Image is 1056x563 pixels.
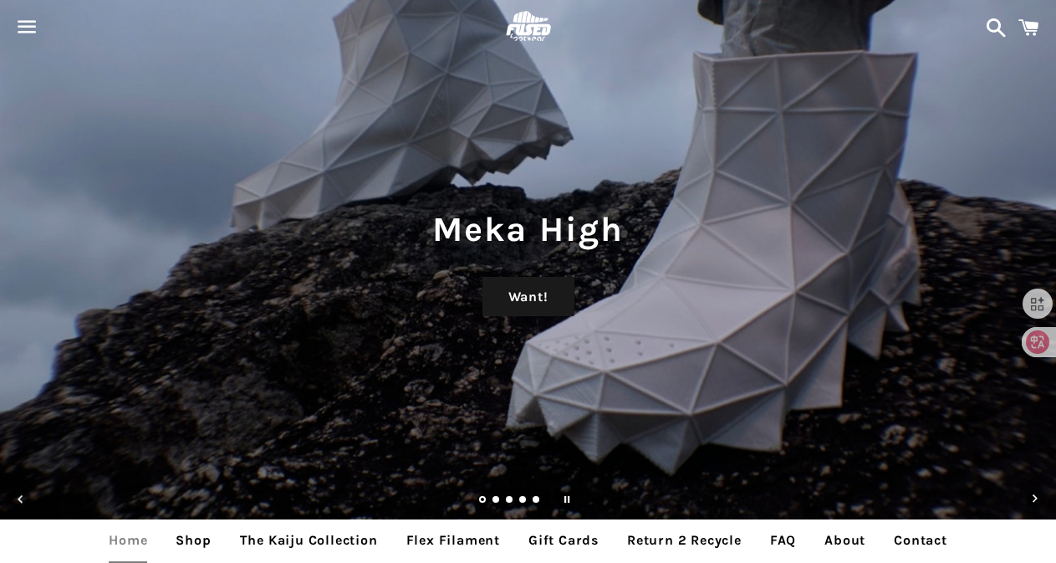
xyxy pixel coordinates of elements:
h1: Meka High [17,205,1039,253]
button: Next slide [1017,481,1053,518]
a: Contact [881,519,960,561]
a: About [812,519,878,561]
a: Slide 1, current [479,497,487,505]
button: Previous slide [3,481,39,518]
a: Return 2 Recycle [615,519,754,561]
a: FAQ [758,519,809,561]
a: Load slide 4 [519,497,528,505]
button: Pause slideshow [548,481,585,518]
a: Shop [163,519,223,561]
a: Load slide 3 [506,497,514,505]
a: Home [96,519,160,561]
a: Flex Filament [394,519,513,561]
a: Load slide 5 [533,497,541,505]
a: Want! [482,277,574,317]
a: Gift Cards [516,519,611,561]
a: The Kaiju Collection [227,519,390,561]
a: Load slide 2 [492,497,501,505]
